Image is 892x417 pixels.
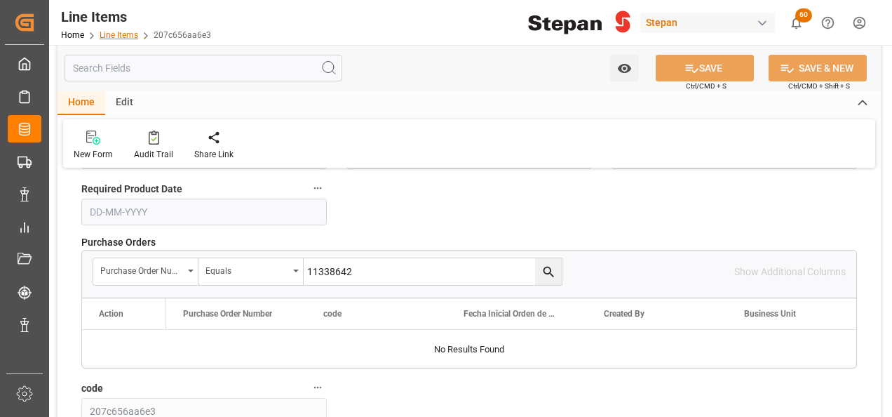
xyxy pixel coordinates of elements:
[656,55,754,81] button: SAVE
[194,148,234,161] div: Share Link
[788,81,850,91] span: Ctrl/CMD + Shift + S
[134,148,173,161] div: Audit Trail
[99,309,123,319] div: Action
[81,182,182,197] span: Required Product Date
[795,8,812,22] span: 60
[61,6,211,27] div: Line Items
[640,13,775,33] div: Stepan
[65,55,342,81] input: Search Fields
[74,148,113,161] div: New Form
[604,309,644,319] span: Created By
[744,309,796,319] span: Business Unit
[93,258,198,285] button: open menu
[323,309,342,319] span: code
[100,30,138,40] a: Line Items
[58,91,105,115] div: Home
[81,235,156,250] span: Purchase Orders
[535,258,562,285] button: search button
[610,55,639,81] button: open menu
[780,7,812,39] button: show 60 new notifications
[105,91,144,115] div: Edit
[640,9,780,36] button: Stepan
[686,81,727,91] span: Ctrl/CMD + S
[812,7,844,39] button: Help Center
[61,30,84,40] a: Home
[100,261,183,277] div: Purchase Order Number
[183,309,272,319] span: Purchase Order Number
[198,258,304,285] button: open menu
[205,261,288,277] div: Equals
[81,199,327,225] input: DD-MM-YYYY
[309,179,327,197] button: Required Product Date
[769,55,867,81] button: SAVE & NEW
[528,11,630,35] img: Stepan_Company_logo.svg.png_1713531530.png
[309,378,327,397] button: code
[81,381,103,396] span: code
[464,309,557,319] span: Fecha Inicial Orden de Compra
[304,258,562,285] input: Type to search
